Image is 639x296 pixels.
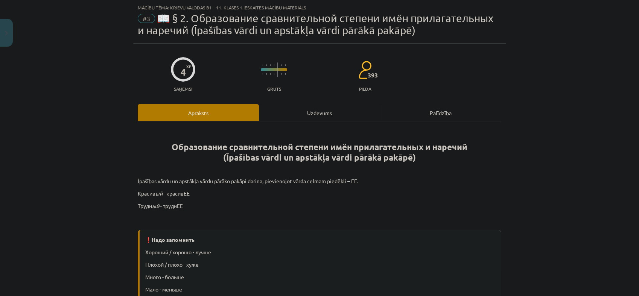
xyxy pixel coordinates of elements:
div: 4 [181,67,186,77]
i: ый [152,202,159,209]
div: Mācību tēma: Krievu valodas b1 - 11. klases 1.ieskaites mācību materiāls [138,5,501,10]
span: #3 [138,14,155,23]
p: Īpašības vārdu un apstākļa vārdu pārāko pakāpi darina, pievienojot vārda celmam piedēkli – ЕЕ. [138,177,501,185]
div: Palīdzība [380,104,501,121]
img: icon-short-line-57e1e144782c952c97e751825c79c345078a6d821885a25fce030b3d8c18986b.svg [266,73,267,75]
img: icon-short-line-57e1e144782c952c97e751825c79c345078a6d821885a25fce030b3d8c18986b.svg [281,73,282,75]
p: Много - больше [145,273,495,281]
img: icon-long-line-d9ea69661e0d244f92f715978eff75569469978d946b2353a9bb055b3ed8787d.svg [277,62,278,77]
img: icon-short-line-57e1e144782c952c97e751825c79c345078a6d821885a25fce030b3d8c18986b.svg [262,64,263,66]
span: XP [186,64,191,68]
p: Saņemsi [171,86,195,91]
p: Мало - меньше [145,285,495,293]
img: icon-short-line-57e1e144782c952c97e751825c79c345078a6d821885a25fce030b3d8c18986b.svg [285,73,286,75]
strong: (Īpašības vārdi un apstākļa vārdi pārākā pakāpē) [223,152,416,163]
strong: ❗Надо запомнить [145,236,195,243]
img: students-c634bb4e5e11cddfef0936a35e636f08e4e9abd3cc4e673bd6f9a4125e45ecb1.svg [358,61,371,79]
img: icon-short-line-57e1e144782c952c97e751825c79c345078a6d821885a25fce030b3d8c18986b.svg [285,64,286,66]
span: 📖 § 2. Образование сравнительной степени имён прилагательных и наречий (Īpašības vārdi un apstākļ... [138,12,493,36]
div: Uzdevums [259,104,380,121]
p: Grūts [267,86,281,91]
span: 393 [368,72,378,79]
img: icon-close-lesson-0947bae3869378f0d4975bcd49f059093ad1ed9edebbc8119c70593378902aed.svg [5,31,8,36]
img: icon-short-line-57e1e144782c952c97e751825c79c345078a6d821885a25fce030b3d8c18986b.svg [281,64,282,66]
i: ый [155,190,163,197]
p: Плохой / плохо - хуже [145,261,495,269]
p: Хороший / хорошо - лучше [145,248,495,256]
img: icon-short-line-57e1e144782c952c97e751825c79c345078a6d821885a25fce030b3d8c18986b.svg [270,73,271,75]
p: Красив – красивЕЕ [138,190,501,197]
p: pilda [359,86,371,91]
strong: Образование сравнительной степени имён прилагательных и наречий [172,141,467,152]
img: icon-short-line-57e1e144782c952c97e751825c79c345078a6d821885a25fce030b3d8c18986b.svg [262,73,263,75]
p: Трудн – труднЕЕ [138,202,501,210]
img: icon-short-line-57e1e144782c952c97e751825c79c345078a6d821885a25fce030b3d8c18986b.svg [266,64,267,66]
img: icon-short-line-57e1e144782c952c97e751825c79c345078a6d821885a25fce030b3d8c18986b.svg [270,64,271,66]
div: Apraksts [138,104,259,121]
